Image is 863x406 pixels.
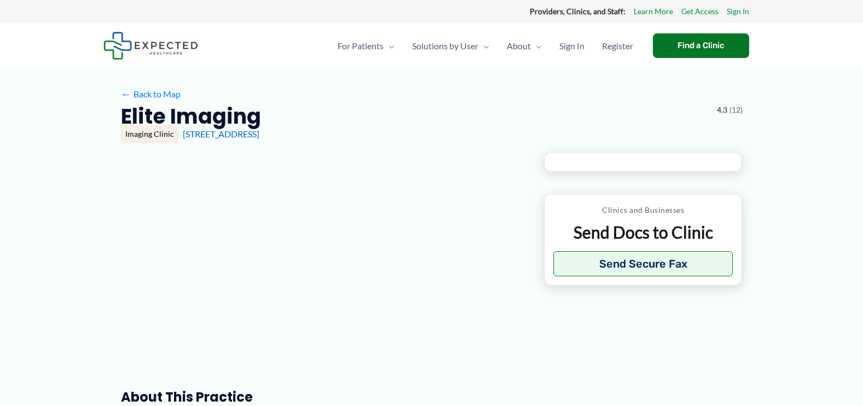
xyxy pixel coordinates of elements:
a: ←Back to Map [121,86,181,102]
span: Menu Toggle [384,27,395,65]
span: 4.3 [717,103,727,117]
button: Send Secure Fax [553,251,733,276]
a: Solutions by UserMenu Toggle [403,27,498,65]
strong: Providers, Clinics, and Staff: [530,7,625,16]
span: Sign In [559,27,584,65]
h2: Elite Imaging [121,103,261,130]
a: Learn More [634,4,673,19]
a: [STREET_ADDRESS] [183,129,259,139]
a: Get Access [681,4,719,19]
a: Register [593,27,642,65]
span: Solutions by User [412,27,478,65]
a: Sign In [727,4,749,19]
span: For Patients [338,27,384,65]
span: Menu Toggle [478,27,489,65]
p: Clinics and Businesses [553,203,733,217]
span: Register [602,27,633,65]
a: AboutMenu Toggle [498,27,551,65]
a: Find a Clinic [653,33,749,58]
span: ← [121,89,131,99]
a: For PatientsMenu Toggle [329,27,403,65]
div: Imaging Clinic [121,125,178,143]
span: (12) [729,103,743,117]
a: Sign In [551,27,593,65]
h3: About this practice [121,388,526,405]
p: Send Docs to Clinic [553,222,733,243]
nav: Primary Site Navigation [329,27,642,65]
span: About [507,27,531,65]
img: Expected Healthcare Logo - side, dark font, small [103,32,198,60]
span: Menu Toggle [531,27,542,65]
